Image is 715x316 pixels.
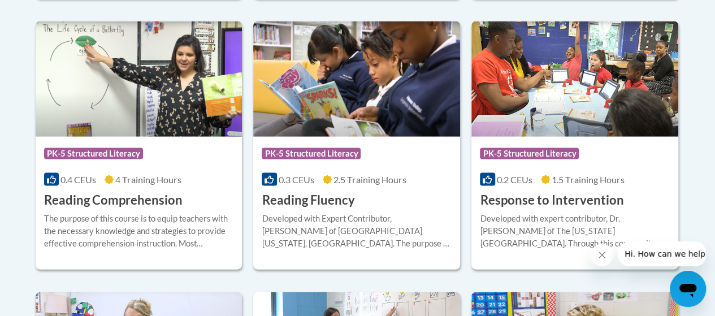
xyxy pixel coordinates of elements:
img: Course Logo [253,21,460,137]
span: PK-5 Structured Literacy [44,148,143,159]
span: 1.5 Training Hours [552,174,625,185]
span: 0.4 CEUs [60,174,96,185]
img: Course Logo [36,21,242,137]
iframe: Button to launch messaging window [670,271,706,307]
div: Developed with expert contributor, Dr. [PERSON_NAME] of The [US_STATE][GEOGRAPHIC_DATA]. Through ... [480,213,670,250]
a: Course LogoPK-5 Structured Literacy0.2 CEUs1.5 Training Hours Response to InterventionDeveloped w... [471,21,678,270]
a: Course LogoPK-5 Structured Literacy0.4 CEUs4 Training Hours Reading ComprehensionThe purpose of t... [36,21,242,270]
span: 4 Training Hours [115,174,181,185]
div: Developed with Expert Contributor, [PERSON_NAME] of [GEOGRAPHIC_DATA][US_STATE], [GEOGRAPHIC_DATA... [262,213,452,250]
iframe: Close message [591,244,613,266]
span: PK-5 Structured Literacy [262,148,361,159]
h3: Reading Fluency [262,192,354,209]
span: PK-5 Structured Literacy [480,148,579,159]
a: Course LogoPK-5 Structured Literacy0.3 CEUs2.5 Training Hours Reading FluencyDeveloped with Exper... [253,21,460,270]
span: 0.3 CEUs [279,174,314,185]
span: 0.2 CEUs [497,174,532,185]
span: 2.5 Training Hours [333,174,406,185]
span: Hi. How can we help? [7,8,92,17]
iframe: Message from company [618,241,706,266]
div: The purpose of this course is to equip teachers with the necessary knowledge and strategies to pr... [44,213,234,250]
h3: Reading Comprehension [44,192,183,209]
h3: Response to Intervention [480,192,623,209]
img: Course Logo [471,21,678,137]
